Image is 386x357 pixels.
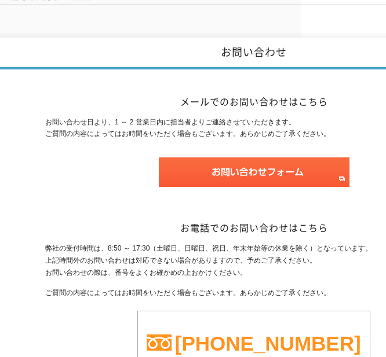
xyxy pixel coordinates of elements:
img: お問い合わせフォーム [159,157,349,187]
a: [PHONE_NUMBER] [175,332,361,355]
a: お問い合わせフォーム [159,176,349,185]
